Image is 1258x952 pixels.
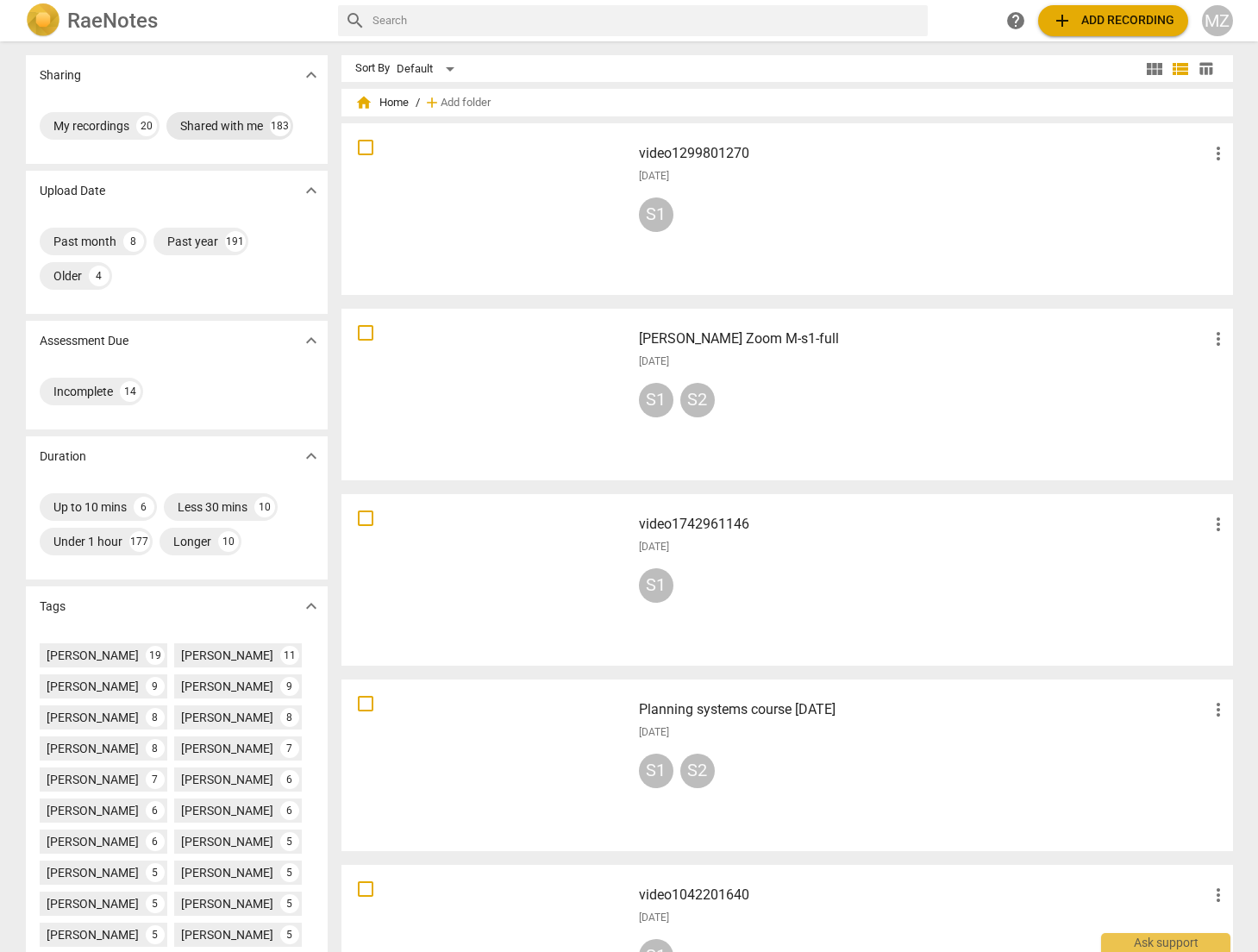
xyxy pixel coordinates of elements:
[136,116,157,136] div: 20
[146,739,165,758] div: 8
[639,143,1208,164] h3: video1299801270
[280,739,299,758] div: 7
[347,315,1227,474] a: [PERSON_NAME] Zoom M-s1-full[DATE]S1S2
[1144,59,1165,79] span: view_module
[1208,514,1229,535] span: more_vert
[1052,10,1073,31] span: add
[639,329,1208,349] h3: Lisa Sanden's Zoom M-s1-full
[47,740,139,757] div: [PERSON_NAME]
[280,894,299,913] div: 5
[639,514,1208,535] h3: video1742961146
[280,770,299,789] div: 6
[301,65,322,85] span: expand_more
[181,802,273,819] div: [PERSON_NAME]
[47,895,139,912] div: [PERSON_NAME]
[347,500,1227,660] a: video1742961146[DATE]S1
[1208,143,1229,164] span: more_vert
[298,593,324,619] button: Show more
[1170,59,1191,79] span: view_list
[167,233,218,250] div: Past year
[280,677,299,696] div: 9
[26,3,324,38] a: LogoRaeNotes
[40,182,105,200] p: Upload Date
[53,533,122,550] div: Under 1 hour
[397,55,460,83] div: Default
[40,332,128,350] p: Assessment Due
[181,678,273,695] div: [PERSON_NAME]
[280,863,299,882] div: 5
[89,266,110,286] div: 4
[181,895,273,912] div: [PERSON_NAME]
[53,498,127,516] div: Up to 10 mins
[301,446,322,467] span: expand_more
[639,383,673,417] div: S1
[639,725,669,740] span: [DATE]
[47,678,139,695] div: [PERSON_NAME]
[26,3,60,38] img: Logo
[146,770,165,789] div: 7
[1193,56,1219,82] button: Table view
[639,540,669,554] span: [DATE]
[416,97,420,110] span: /
[146,894,165,913] div: 5
[280,801,299,820] div: 6
[1052,10,1174,31] span: Add recording
[1202,5,1233,36] div: MZ
[181,709,273,726] div: [PERSON_NAME]
[120,381,141,402] div: 14
[639,197,673,232] div: S1
[181,926,273,943] div: [PERSON_NAME]
[146,863,165,882] div: 5
[298,62,324,88] button: Show more
[280,708,299,727] div: 8
[639,754,673,788] div: S1
[298,178,324,204] button: Show more
[1142,56,1167,82] button: Tile view
[280,832,299,851] div: 5
[181,833,273,850] div: [PERSON_NAME]
[181,864,273,881] div: [PERSON_NAME]
[1198,60,1214,77] span: table_chart
[1167,56,1193,82] button: List view
[40,598,66,616] p: Tags
[40,448,86,466] p: Duration
[146,801,165,820] div: 6
[146,677,165,696] div: 9
[280,646,299,665] div: 11
[639,885,1208,905] h3: video1042201640
[1000,5,1031,36] a: Help
[47,802,139,819] div: [PERSON_NAME]
[53,233,116,250] div: Past month
[53,267,82,285] div: Older
[129,531,150,552] div: 177
[53,383,113,400] div: Incomplete
[1208,699,1229,720] span: more_vert
[178,498,247,516] div: Less 30 mins
[225,231,246,252] div: 191
[47,709,139,726] div: [PERSON_NAME]
[680,383,715,417] div: S2
[218,531,239,552] div: 10
[181,740,273,757] div: [PERSON_NAME]
[347,686,1227,845] a: Planning systems course [DATE][DATE]S1S2
[441,97,491,110] span: Add folder
[146,646,165,665] div: 19
[1038,5,1188,36] button: Upload
[40,66,81,85] p: Sharing
[181,647,273,664] div: [PERSON_NAME]
[1005,10,1026,31] span: help
[173,533,211,550] div: Longer
[345,10,366,31] span: search
[355,94,409,111] span: Home
[372,7,921,34] input: Search
[180,117,263,135] div: Shared with me
[146,925,165,944] div: 5
[680,754,715,788] div: S2
[47,864,139,881] div: [PERSON_NAME]
[1208,885,1229,905] span: more_vert
[146,708,165,727] div: 8
[639,911,669,925] span: [DATE]
[298,328,324,354] button: Show more
[134,497,154,517] div: 6
[639,354,669,369] span: [DATE]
